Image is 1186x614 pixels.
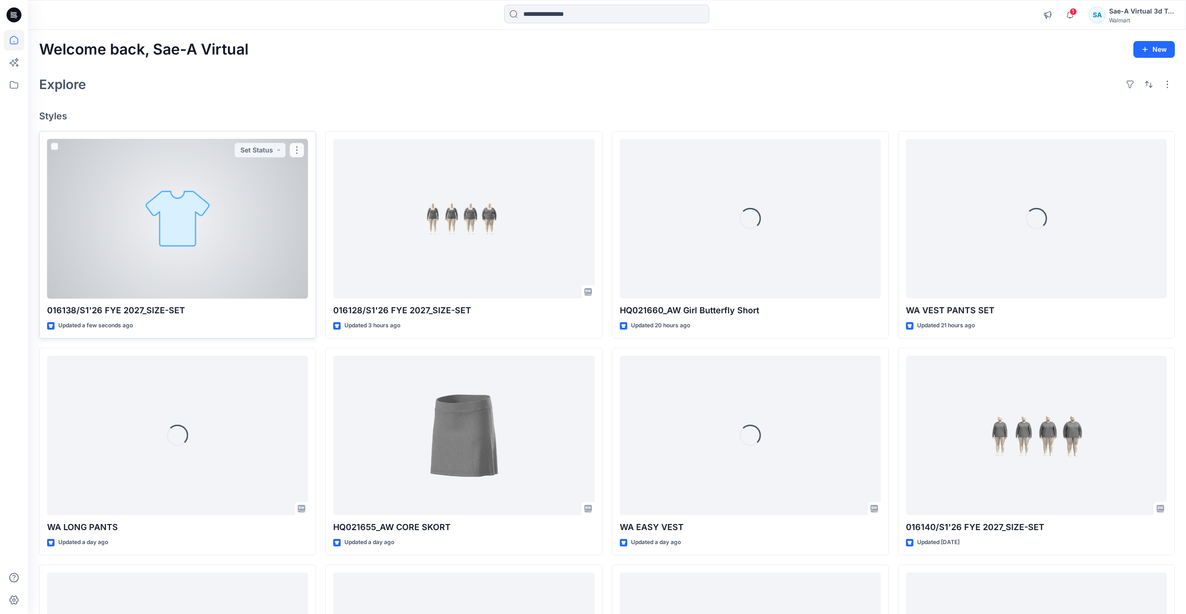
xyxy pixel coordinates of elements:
[58,321,133,331] p: Updated a few seconds ago
[620,521,881,534] p: WA EASY VEST
[906,304,1167,317] p: WA VEST PANTS SET
[47,521,308,534] p: WA LONG PANTS
[631,321,690,331] p: Updated 20 hours ago
[333,139,594,299] a: 016128/S1'26 FYE 2027_SIZE-SET
[333,356,594,516] a: HQ021655_AW CORE SKORT
[1109,17,1174,24] div: Walmart
[631,538,681,547] p: Updated a day ago
[344,321,400,331] p: Updated 3 hours ago
[906,521,1167,534] p: 016140/S1'26 FYE 2027_SIZE-SET
[1109,6,1174,17] div: Sae-A Virtual 3d Team
[344,538,394,547] p: Updated a day ago
[333,304,594,317] p: 016128/S1'26 FYE 2027_SIZE-SET
[39,77,86,92] h2: Explore
[1133,41,1175,58] button: New
[620,304,881,317] p: HQ021660_AW Girl Butterfly Short
[917,321,975,331] p: Updated 21 hours ago
[1089,7,1105,23] div: SA
[39,41,248,58] h2: Welcome back, Sae-A Virtual
[39,110,1175,122] h4: Styles
[333,521,594,534] p: HQ021655_AW CORE SKORT
[917,538,960,547] p: Updated [DATE]
[906,356,1167,516] a: 016140/S1'26 FYE 2027_SIZE-SET
[1069,8,1077,15] span: 1
[58,538,108,547] p: Updated a day ago
[47,139,308,299] a: 016138/S1'26 FYE 2027_SIZE-SET
[47,304,308,317] p: 016138/S1'26 FYE 2027_SIZE-SET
